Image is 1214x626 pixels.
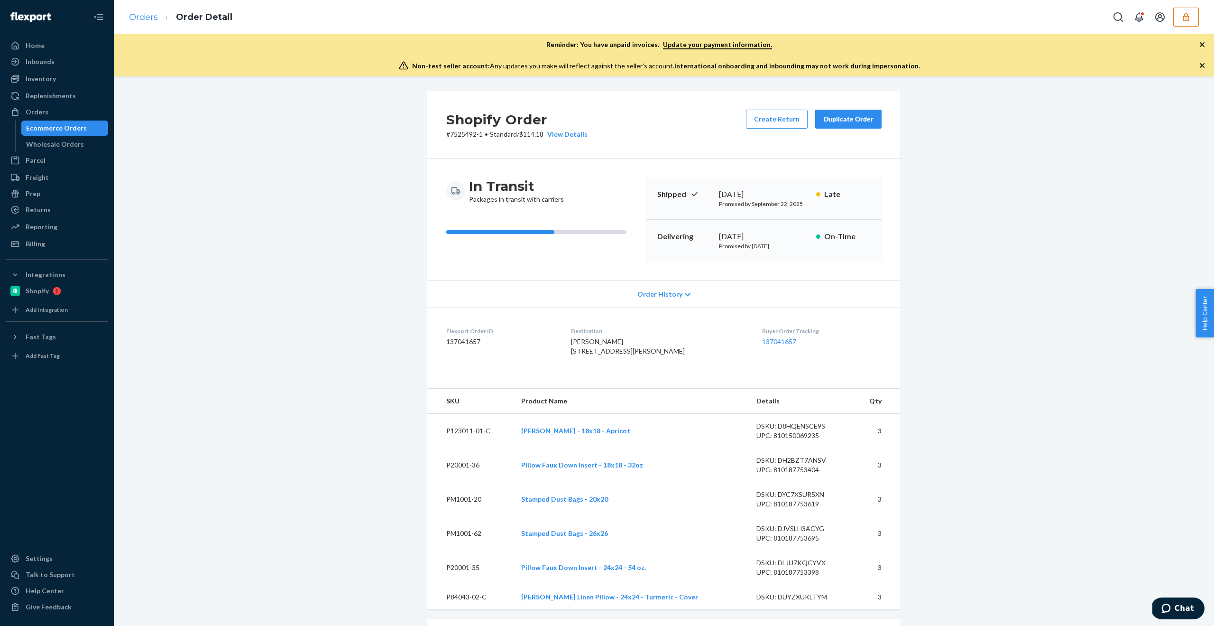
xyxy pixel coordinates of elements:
[853,551,901,585] td: 3
[427,551,514,585] td: P20001-35
[6,236,108,252] a: Billing
[6,329,108,345] button: Fast Tags
[26,270,65,280] div: Integrations
[6,348,108,364] a: Add Fast Tag
[469,178,564,195] h3: In Transit
[26,57,55,66] div: Inbounds
[446,337,556,346] dd: 137041657
[26,173,49,182] div: Freight
[490,130,517,138] span: Standard
[853,516,901,551] td: 3
[6,202,108,217] a: Returns
[6,88,108,103] a: Replenishments
[26,41,45,50] div: Home
[26,91,76,101] div: Replenishments
[6,71,108,86] a: Inventory
[26,140,84,149] div: Wholesale Orders
[756,499,846,509] div: UPC: 810187753619
[26,205,51,215] div: Returns
[719,200,809,208] p: Promised by September 22, 2025
[853,585,901,609] td: 3
[521,427,630,435] a: [PERSON_NAME] - 18x18 - Apricot
[6,283,108,299] a: Shopify
[6,302,108,318] a: Add Integration
[663,40,772,49] a: Update your payment information.
[26,586,64,596] div: Help Center
[514,389,749,414] th: Product Name
[756,592,846,602] div: DSKU: DUYZXUKLTYM
[446,327,556,335] dt: Flexport Order ID
[412,62,490,70] span: Non-test seller account:
[129,12,158,22] a: Orders
[469,178,564,204] div: Packages in transit with carriers
[10,12,51,22] img: Flexport logo
[427,389,514,414] th: SKU
[853,389,901,414] th: Qty
[6,104,108,120] a: Orders
[6,567,108,582] button: Talk to Support
[756,421,846,431] div: DSKU: D8HQENSCE9S
[824,189,870,200] p: Late
[756,558,846,568] div: DSKU: DLJU7KQCYVX
[756,431,846,440] div: UPC: 810150069235
[6,267,108,282] button: Integrations
[89,8,108,27] button: Close Navigation
[543,130,588,139] button: View Details
[1109,8,1128,27] button: Open Search Box
[6,219,108,234] a: Reporting
[26,74,56,84] div: Inventory
[521,529,608,537] a: Stamped Dust Bags - 26x26
[762,337,796,346] a: 137041657
[21,121,109,136] a: Ecommerce Orders
[762,327,882,335] dt: Buyer Order Tracking
[427,482,514,516] td: PM1001-20
[427,516,514,551] td: PM1001-62
[6,54,108,69] a: Inbounds
[21,137,109,152] a: Wholesale Orders
[446,110,588,130] h2: Shopify Order
[657,231,711,242] p: Delivering
[521,495,608,503] a: Stamped Dust Bags - 20x20
[26,222,57,232] div: Reporting
[26,306,68,314] div: Add Integration
[756,533,846,543] div: UPC: 810187753695
[427,448,514,482] td: P20001-36
[412,61,920,71] div: Any updates you make will reflect against the seller's account.
[756,568,846,577] div: UPC: 810187753398
[657,189,711,200] p: Shipped
[674,62,920,70] span: International onboarding and inbounding may not work during impersonation.
[521,461,643,469] a: Pillow Faux Down Insert - 18x18 - 32oz
[824,231,870,242] p: On-Time
[26,286,49,296] div: Shopify
[1196,289,1214,337] span: Help Center
[6,186,108,201] a: Prep
[719,242,809,250] p: Promised by [DATE]
[6,551,108,566] a: Settings
[485,130,488,138] span: •
[1130,8,1149,27] button: Open notifications
[6,153,108,168] a: Parcel
[26,156,46,165] div: Parcel
[719,231,809,242] div: [DATE]
[446,130,588,139] p: # 7525492-1 / $114.18
[26,602,72,612] div: Give Feedback
[176,12,232,22] a: Order Detail
[427,585,514,609] td: P84043-02-C
[26,352,60,360] div: Add Fast Tag
[1152,598,1205,621] iframe: Opens a widget where you can chat to one of our agents
[746,110,808,129] button: Create Return
[6,583,108,598] a: Help Center
[853,448,901,482] td: 3
[1150,8,1169,27] button: Open account menu
[521,593,698,601] a: [PERSON_NAME] Linen Pillow - 24x24 - Turmeric - Cover
[26,107,48,117] div: Orders
[719,189,809,200] div: [DATE]
[427,414,514,448] td: P123011-01-C
[637,290,682,299] span: Order History
[26,332,56,342] div: Fast Tags
[756,456,846,465] div: DSKU: DH2BZT7ANSV
[756,524,846,533] div: DSKU: DJVSLH3ACYG
[26,123,87,133] div: Ecommerce Orders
